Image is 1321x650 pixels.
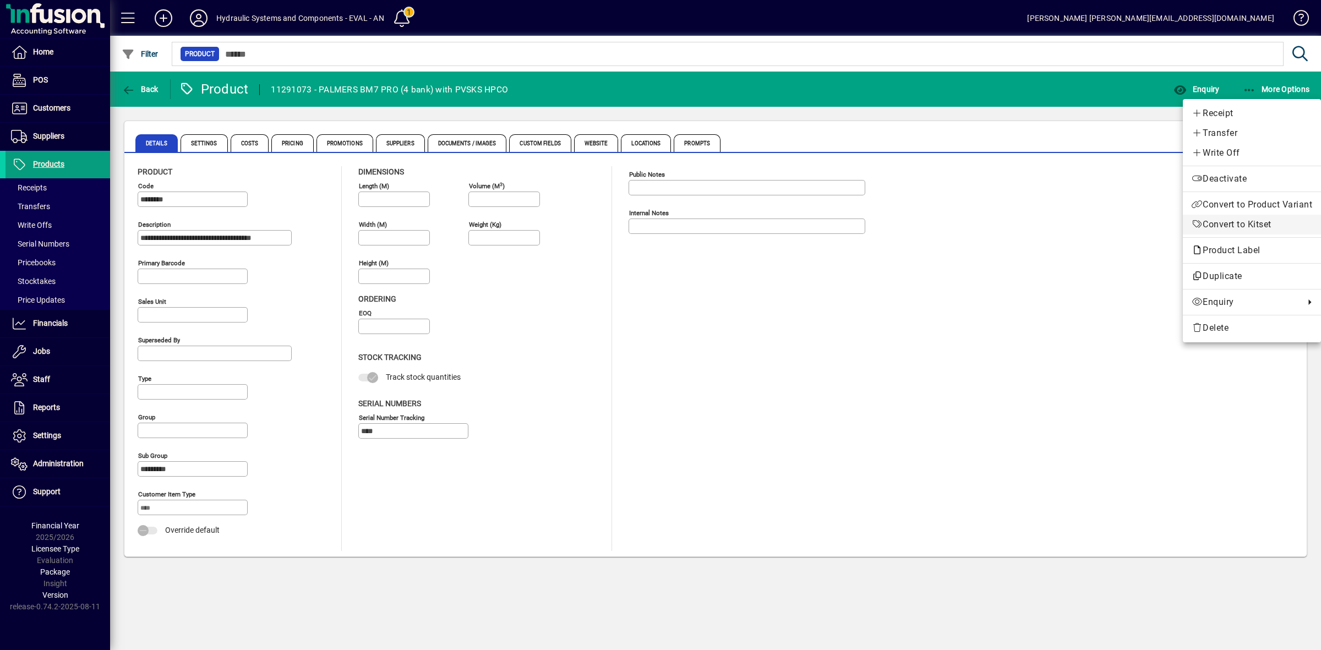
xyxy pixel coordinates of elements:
span: Product Label [1192,245,1266,255]
span: Enquiry [1192,296,1299,309]
span: Convert to Kitset [1192,218,1312,231]
span: Deactivate [1192,172,1312,185]
button: Deactivate product [1183,169,1321,189]
span: Duplicate [1192,270,1312,283]
span: Receipt [1192,107,1312,120]
span: Convert to Product Variant [1192,198,1312,211]
span: Transfer [1192,127,1312,140]
span: Write Off [1192,146,1312,160]
span: Delete [1192,321,1312,335]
